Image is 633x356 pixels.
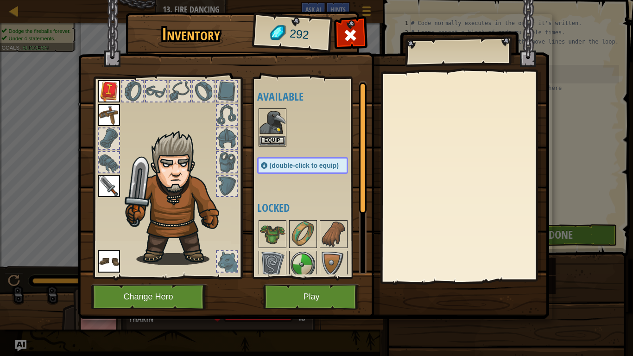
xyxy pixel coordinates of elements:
[321,252,347,278] img: portrait.png
[260,109,285,135] img: portrait.png
[290,252,316,278] img: portrait.png
[98,175,120,197] img: portrait.png
[270,162,339,169] span: (double-click to equip)
[98,80,120,102] img: portrait.png
[290,221,316,247] img: portrait.png
[257,202,367,214] h4: Locked
[121,130,234,265] img: hair_m2.png
[289,25,310,44] span: 292
[260,136,285,146] button: Equip
[132,25,250,44] h1: Inventory
[98,104,120,126] img: portrait.png
[260,252,285,278] img: portrait.png
[263,284,360,310] button: Play
[91,284,209,310] button: Change Hero
[257,90,367,102] h4: Available
[260,221,285,247] img: portrait.png
[321,221,347,247] img: portrait.png
[98,250,120,273] img: portrait.png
